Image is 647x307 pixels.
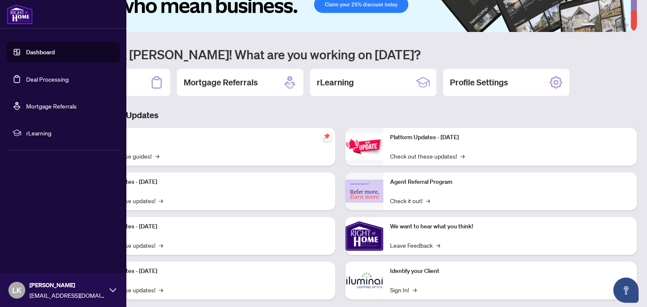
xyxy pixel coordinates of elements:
a: Sign In!→ [390,285,417,294]
h2: Mortgage Referrals [184,77,258,88]
span: → [412,285,417,294]
button: 2 [598,24,602,27]
p: Identify your Client [390,267,630,276]
span: LK [12,284,21,296]
span: → [436,241,440,250]
span: rLearning [26,128,114,138]
img: We want to hear what you think! [345,217,383,255]
span: → [426,196,430,205]
span: pushpin [322,131,332,141]
span: → [159,196,163,205]
button: Open asap [613,278,639,303]
span: → [155,151,159,161]
a: Deal Processing [26,75,69,83]
a: Mortgage Referrals [26,102,77,110]
h2: rLearning [317,77,354,88]
span: → [460,151,465,161]
h3: Brokerage & Industry Updates [44,109,637,121]
p: Platform Updates - [DATE] [88,177,329,187]
img: logo [7,4,33,24]
button: 4 [612,24,615,27]
p: We want to hear what you think! [390,222,630,231]
span: [EMAIL_ADDRESS][DOMAIN_NAME] [29,291,105,300]
a: Check it out!→ [390,196,430,205]
button: 5 [618,24,622,27]
p: Platform Updates - [DATE] [88,267,329,276]
h1: Welcome back [PERSON_NAME]! What are you working on [DATE]? [44,46,637,62]
p: Agent Referral Program [390,177,630,187]
img: Platform Updates - June 23, 2025 [345,133,383,160]
img: Agent Referral Program [345,180,383,203]
button: 1 [581,24,595,27]
button: 3 [605,24,608,27]
span: [PERSON_NAME] [29,281,105,290]
p: Self-Help [88,133,329,142]
span: → [159,241,163,250]
a: Check out these updates!→ [390,151,465,161]
span: → [159,285,163,294]
p: Platform Updates - [DATE] [390,133,630,142]
a: Leave Feedback→ [390,241,440,250]
p: Platform Updates - [DATE] [88,222,329,231]
button: 6 [625,24,628,27]
h2: Profile Settings [450,77,508,88]
a: Dashboard [26,48,55,56]
img: Identify your Client [345,262,383,299]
